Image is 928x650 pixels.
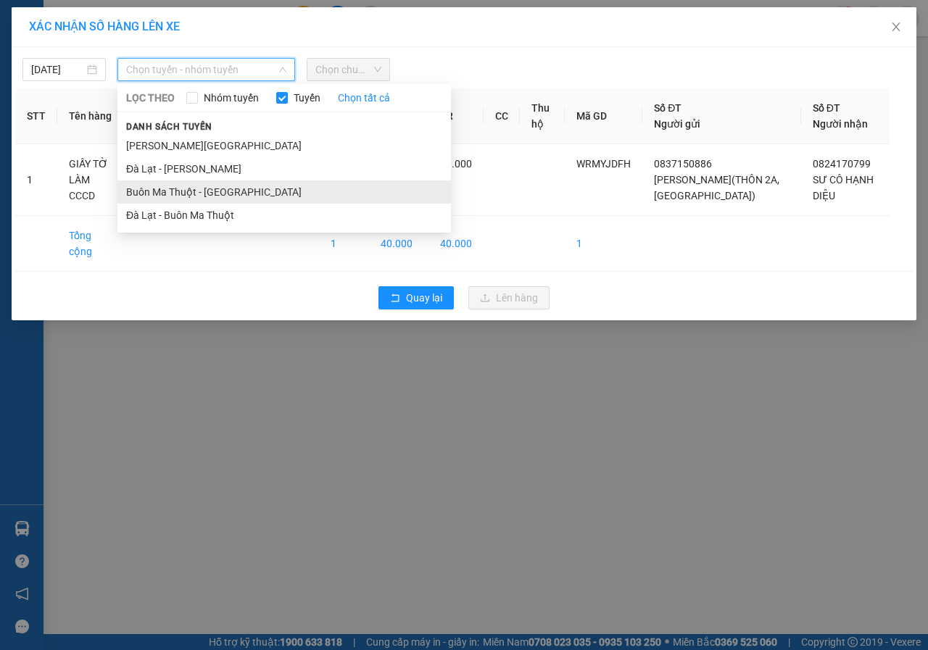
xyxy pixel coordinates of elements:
[126,90,175,106] span: LỌC THEO
[278,65,287,74] span: down
[378,286,454,309] button: rollbackQuay lại
[654,158,712,170] span: 0837150886
[654,102,681,114] span: Số ĐT
[338,90,390,106] a: Chọn tất cả
[288,90,326,106] span: Tuyến
[31,62,84,78] input: 12/10/2025
[57,144,124,216] td: GIẤY TỜ LÀM CCCD
[57,216,124,272] td: Tổng cộng
[813,102,840,114] span: Số ĐT
[406,290,442,306] span: Quay lại
[876,7,916,48] button: Close
[565,216,642,272] td: 1
[126,59,286,80] span: Chọn tuyến - nhóm tuyến
[29,20,180,33] span: XÁC NHẬN SỐ HÀNG LÊN XE
[117,180,451,204] li: Buôn Ma Thuột - [GEOGRAPHIC_DATA]
[813,174,874,201] span: SƯ CÔ HẠNH DIỆU
[520,88,565,144] th: Thu hộ
[813,158,871,170] span: 0824170799
[654,118,700,130] span: Người gửi
[198,90,265,106] span: Nhóm tuyến
[117,134,451,157] li: [PERSON_NAME][GEOGRAPHIC_DATA]
[576,158,631,170] span: WRMYJDFH
[369,216,428,272] td: 40.000
[440,158,472,170] span: 40.000
[890,21,902,33] span: close
[315,59,381,80] span: Chọn chuyến
[813,118,868,130] span: Người nhận
[57,88,124,144] th: Tên hàng
[15,88,57,144] th: STT
[484,88,520,144] th: CC
[390,293,400,304] span: rollback
[15,144,57,216] td: 1
[565,88,642,144] th: Mã GD
[117,204,451,227] li: Đà Lạt - Buôn Ma Thuột
[654,174,779,201] span: [PERSON_NAME](THÔN 2A,[GEOGRAPHIC_DATA])
[117,157,451,180] li: Đà Lạt - [PERSON_NAME]
[117,120,221,133] span: Danh sách tuyến
[428,88,484,144] th: CR
[428,216,484,272] td: 40.000
[468,286,550,309] button: uploadLên hàng
[319,216,369,272] td: 1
